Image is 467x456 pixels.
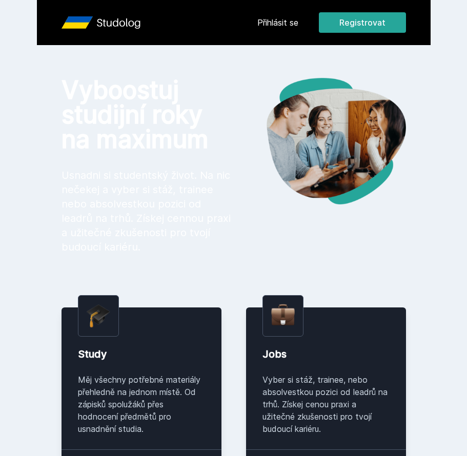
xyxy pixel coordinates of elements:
[234,78,406,204] img: hero.png
[87,304,110,328] img: graduation-cap.png
[62,168,234,254] p: Usnadni si studentský život. Na nic nečekej a vyber si stáž, trainee nebo absolvestkou pozici od ...
[262,347,390,361] div: Jobs
[78,374,205,435] div: Měj všechny potřebné materiály přehledně na jednom místě. Od zápisků spolužáků přes hodnocení pře...
[257,16,298,29] a: Přihlásit se
[319,12,406,33] button: Registrovat
[78,347,205,361] div: Study
[271,302,295,328] img: briefcase.png
[62,78,234,152] h1: Vyboostuj studijní roky na maximum
[262,374,390,435] div: Vyber si stáž, trainee, nebo absolvestkou pozici od leadrů na trhů. Získej cenou praxi a užitečné...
